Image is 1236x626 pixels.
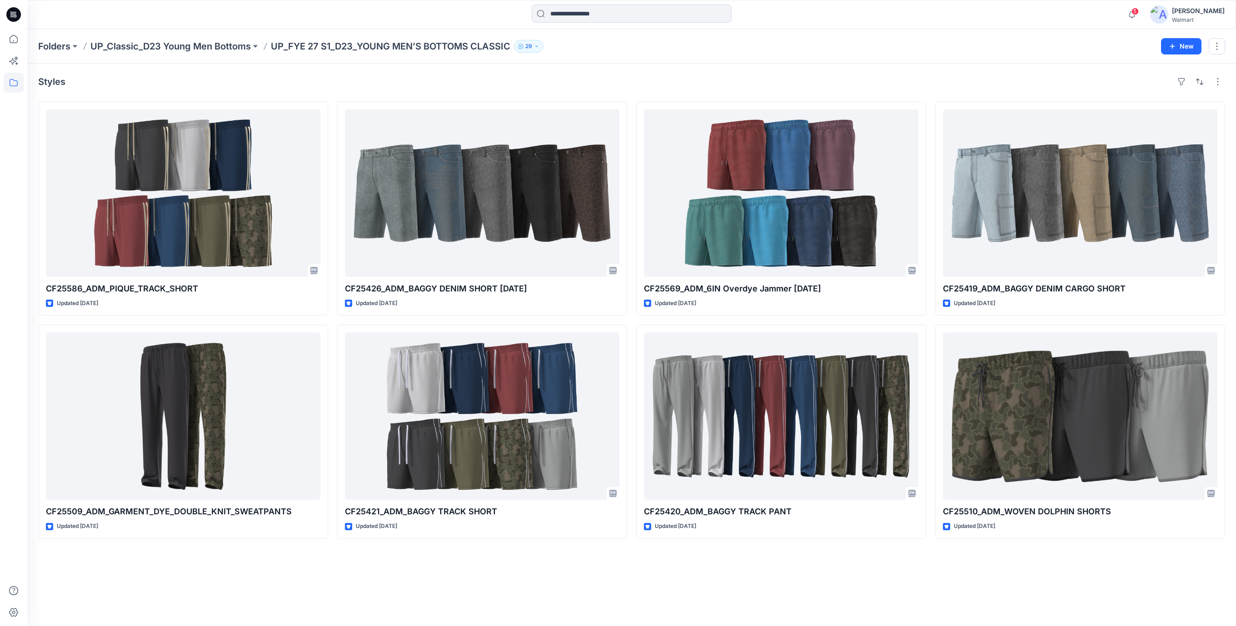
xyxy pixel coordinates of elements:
p: CF25426_ADM_BAGGY DENIM SHORT [DATE] [345,282,619,295]
p: CF25421_ADM_BAGGY TRACK SHORT [345,505,619,518]
p: Updated [DATE] [356,299,397,308]
a: CF25509_ADM_GARMENT_DYE_DOUBLE_KNIT_SWEATPANTS [46,332,320,500]
p: CF25509_ADM_GARMENT_DYE_DOUBLE_KNIT_SWEATPANTS [46,505,320,518]
a: CF25586_ADM_PIQUE_TRACK_SHORT [46,109,320,277]
a: UP_Classic_D23 Young Men Bottoms [90,40,251,53]
a: CF25421_ADM_BAGGY TRACK SHORT [345,332,619,500]
a: CF25420_ADM_BAGGY TRACK PANT [644,332,918,500]
p: Updated [DATE] [954,522,995,531]
p: Updated [DATE] [655,522,696,531]
button: New [1161,38,1201,54]
p: CF25569_ADM_6IN Overdye Jammer [DATE] [644,282,918,295]
p: CF25420_ADM_BAGGY TRACK PANT [644,505,918,518]
p: Updated [DATE] [57,299,98,308]
p: Updated [DATE] [57,522,98,531]
p: CF25419_ADM_BAGGY DENIM CARGO SHORT [943,282,1217,295]
p: CF25586_ADM_PIQUE_TRACK_SHORT [46,282,320,295]
div: Walmart [1172,16,1225,23]
p: 29 [525,41,532,51]
p: Updated [DATE] [655,299,696,308]
p: Updated [DATE] [356,522,397,531]
a: Folders [38,40,70,53]
a: CF25569_ADM_6IN Overdye Jammer 20MAY25 [644,109,918,277]
a: CF25510_ADM_WOVEN DOLPHIN SHORTS [943,332,1217,500]
p: Updated [DATE] [954,299,995,308]
a: CF25426_ADM_BAGGY DENIM SHORT 12MAY25 [345,109,619,277]
button: 29 [514,40,543,53]
div: [PERSON_NAME] [1172,5,1225,16]
p: CF25510_ADM_WOVEN DOLPHIN SHORTS [943,505,1217,518]
h4: Styles [38,76,65,87]
a: CF25419_ADM_BAGGY DENIM CARGO SHORT [943,109,1217,277]
p: UP_FYE 27 S1_D23_YOUNG MEN’S BOTTOMS CLASSIC [271,40,510,53]
img: avatar [1150,5,1168,24]
span: 5 [1131,8,1139,15]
